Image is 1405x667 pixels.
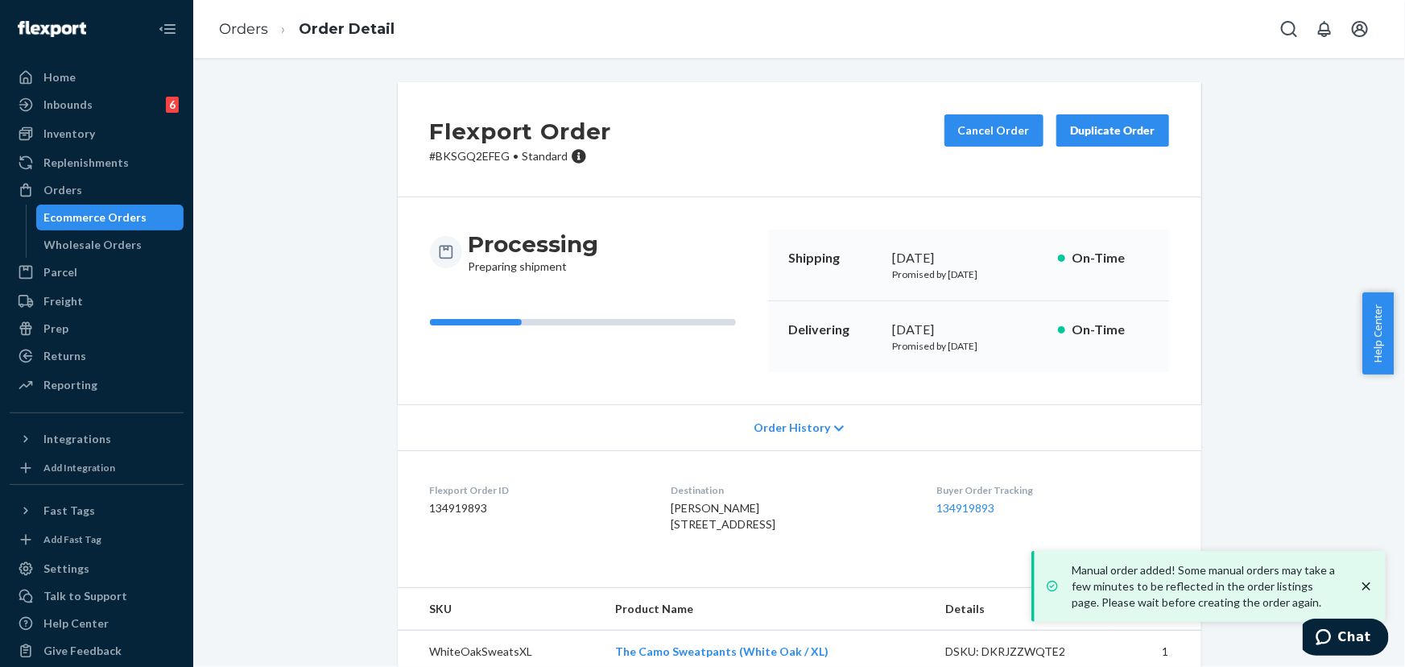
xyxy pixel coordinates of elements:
[430,114,612,148] h2: Flexport Order
[36,205,184,230] a: Ecommerce Orders
[1303,619,1389,659] iframe: Opens a widget where you can chat to one of our agents
[1072,562,1342,611] p: Manual order added! Some manual orders may take a few minutes to be reflected in the order listin...
[299,20,395,38] a: Order Detail
[1072,249,1150,267] p: On-Time
[1070,122,1155,139] div: Duplicate Order
[43,69,76,85] div: Home
[430,500,645,516] dd: 134919893
[523,149,568,163] span: Standard
[10,177,184,203] a: Orders
[10,638,184,664] button: Give Feedback
[602,588,933,631] th: Product Name
[10,64,184,90] a: Home
[933,588,1110,631] th: Details
[936,501,994,515] a: 134919893
[10,583,184,609] button: Talk to Support
[43,588,127,604] div: Talk to Support
[43,126,95,142] div: Inventory
[754,420,830,436] span: Order History
[893,321,1045,339] div: [DATE]
[469,230,599,275] div: Preparing shipment
[151,13,184,45] button: Close Navigation
[10,316,184,342] a: Prep
[10,259,184,285] a: Parcel
[944,114,1043,147] button: Cancel Order
[166,97,179,113] div: 6
[36,232,184,258] a: Wholesale Orders
[43,461,115,474] div: Add Integration
[10,343,184,369] a: Returns
[893,339,1045,353] p: Promised by [DATE]
[788,249,880,267] p: Shipping
[43,561,89,577] div: Settings
[893,267,1045,281] p: Promised by [DATE]
[10,611,184,636] a: Help Center
[1308,13,1341,45] button: Open notifications
[1072,321,1150,339] p: On-Time
[10,556,184,582] a: Settings
[43,182,82,198] div: Orders
[43,348,86,364] div: Returns
[671,501,775,531] span: [PERSON_NAME] [STREET_ADDRESS]
[1344,13,1376,45] button: Open account menu
[43,321,68,337] div: Prep
[671,483,911,497] dt: Destination
[43,615,109,632] div: Help Center
[43,431,111,447] div: Integrations
[43,264,77,280] div: Parcel
[18,21,86,37] img: Flexport logo
[10,150,184,176] a: Replenishments
[469,230,599,259] h3: Processing
[1056,114,1169,147] button: Duplicate Order
[893,249,1045,267] div: [DATE]
[430,483,645,497] dt: Flexport Order ID
[43,293,83,309] div: Freight
[10,498,184,524] button: Fast Tags
[10,288,184,314] a: Freight
[43,503,95,519] div: Fast Tags
[219,20,268,38] a: Orders
[1358,578,1374,594] svg: close toast
[10,458,184,478] a: Add Integration
[43,155,129,171] div: Replenishments
[43,532,101,546] div: Add Fast Tag
[936,483,1168,497] dt: Buyer Order Tracking
[10,372,184,398] a: Reporting
[398,588,602,631] th: SKU
[43,643,122,659] div: Give Feedback
[10,92,184,118] a: Inbounds6
[514,149,519,163] span: •
[10,426,184,452] button: Integrations
[10,121,184,147] a: Inventory
[1273,13,1305,45] button: Open Search Box
[430,148,612,164] p: # BKSGQ2EFEG
[206,6,407,53] ol: breadcrumbs
[10,530,184,549] a: Add Fast Tag
[43,97,93,113] div: Inbounds
[1362,292,1394,375] button: Help Center
[44,209,147,226] div: Ecommerce Orders
[615,644,829,658] a: The Camo Sweatpants (White Oak / XL)
[43,377,97,393] div: Reporting
[44,237,143,253] div: Wholesale Orders
[788,321,880,339] p: Delivering
[946,644,1097,660] div: DSKU: DKRJZZWQTE2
